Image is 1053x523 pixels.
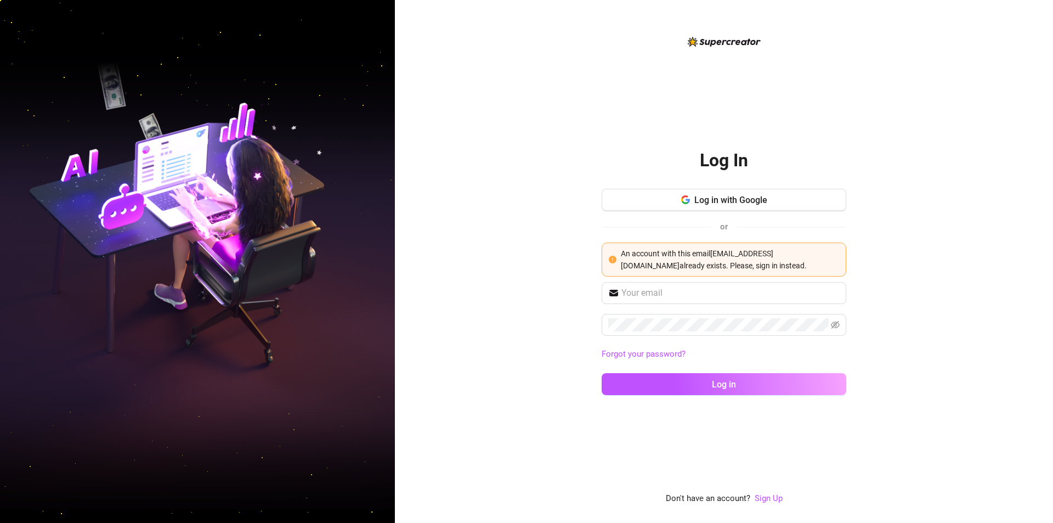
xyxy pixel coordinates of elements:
span: Log in with Google [694,195,767,205]
a: Sign Up [755,492,783,505]
a: Forgot your password? [602,349,686,359]
span: or [720,222,728,232]
span: Log in [712,379,736,390]
a: Sign Up [755,493,783,503]
a: Forgot your password? [602,348,846,361]
span: eye-invisible [831,320,840,329]
span: An account with this email [EMAIL_ADDRESS][DOMAIN_NAME] already exists. Please, sign in instead. [621,249,807,270]
button: Log in with Google [602,189,846,211]
h2: Log In [700,149,748,172]
input: Your email [621,286,840,300]
span: exclamation-circle [609,256,616,263]
img: logo-BBDzfeDw.svg [688,37,761,47]
span: Don't have an account? [666,492,750,505]
button: Log in [602,373,846,395]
